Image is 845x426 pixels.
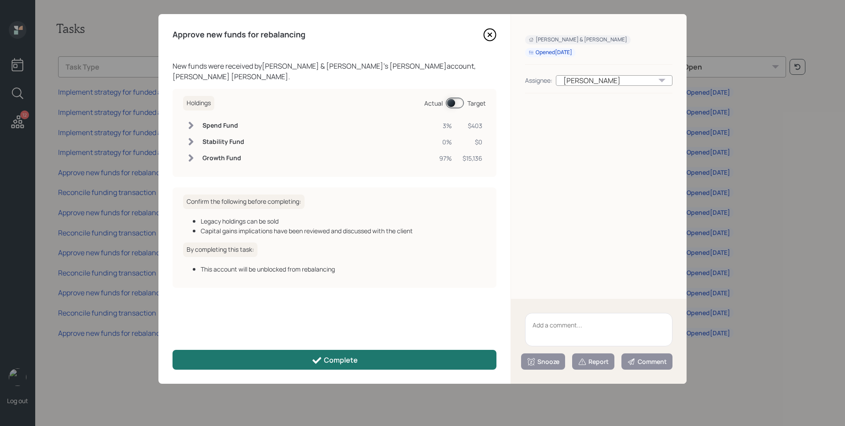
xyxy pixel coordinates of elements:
button: Report [572,353,614,370]
button: Complete [173,350,496,370]
div: [PERSON_NAME] & [PERSON_NAME] [529,36,627,44]
h6: Confirm the following before completing: [183,195,305,209]
div: 3% [439,121,452,130]
h6: By completing this task: [183,242,257,257]
div: Comment [627,357,667,366]
div: $15,136 [463,154,482,163]
div: Capital gains implications have been reviewed and discussed with the client [201,226,486,235]
div: 0% [439,137,452,147]
button: Snooze [521,353,565,370]
div: 97% [439,154,452,163]
div: Snooze [527,357,559,366]
div: This account will be unblocked from rebalancing [201,264,486,274]
div: [PERSON_NAME] [556,75,672,86]
h6: Stability Fund [202,138,244,146]
h6: Spend Fund [202,122,244,129]
h6: Growth Fund [202,154,244,162]
div: Legacy holdings can be sold [201,217,486,226]
div: Target [467,99,486,108]
h6: Holdings [183,96,214,110]
div: $403 [463,121,482,130]
div: New funds were received by [PERSON_NAME] & [PERSON_NAME] 's [PERSON_NAME] account, [PERSON_NAME] ... [173,61,496,82]
div: Complete [312,355,358,366]
div: $0 [463,137,482,147]
h4: Approve new funds for rebalancing [173,30,305,40]
div: Assignee: [525,76,552,85]
div: Report [578,357,609,366]
button: Comment [621,353,672,370]
div: Opened [DATE] [529,49,572,56]
div: Actual [424,99,443,108]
